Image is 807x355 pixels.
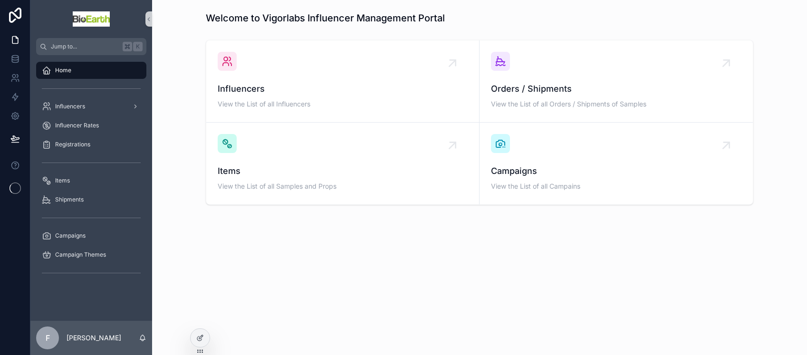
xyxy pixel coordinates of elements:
span: Campaign Themes [55,251,106,259]
h1: Welcome to Vigorlabs Influencer Management Portal [206,11,445,25]
span: K [134,43,142,50]
a: InfluencersView the List of all Influencers [206,40,480,123]
span: View the List of all Samples and Props [218,182,468,191]
span: View the List of all Orders / Shipments of Samples [491,99,741,109]
span: Campaigns [55,232,86,240]
span: Items [218,164,468,178]
a: Orders / ShipmentsView the List of all Orders / Shipments of Samples [480,40,753,123]
div: scrollable content [30,55,152,293]
a: Campaign Themes [36,246,146,263]
a: ItemsView the List of all Samples and Props [206,123,480,204]
img: App logo [73,11,110,27]
a: CampaignsView the List of all Campains [480,123,753,204]
span: Influencer Rates [55,122,99,129]
span: Orders / Shipments [491,82,741,96]
a: Campaigns [36,227,146,244]
span: Home [55,67,71,74]
button: Jump to...K [36,38,146,55]
a: Registrations [36,136,146,153]
span: View the List of all Campains [491,182,741,191]
span: View the List of all Influencers [218,99,468,109]
a: Influencer Rates [36,117,146,134]
span: Campaigns [491,164,741,178]
span: Influencers [218,82,468,96]
span: Jump to... [51,43,119,50]
span: Shipments [55,196,84,203]
span: Influencers [55,103,85,110]
p: [PERSON_NAME] [67,333,121,343]
a: Home [36,62,146,79]
a: Shipments [36,191,146,208]
a: Influencers [36,98,146,115]
a: Items [36,172,146,189]
span: Registrations [55,141,90,148]
span: F [46,332,50,344]
span: Items [55,177,70,184]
